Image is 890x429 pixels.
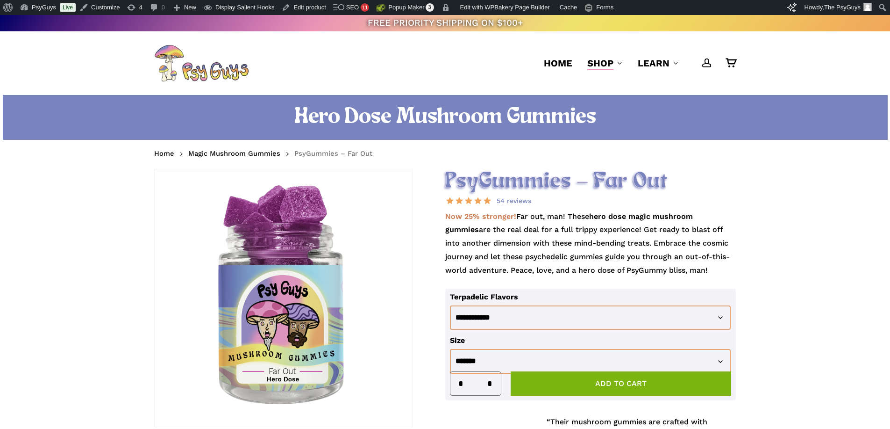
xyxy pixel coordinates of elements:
[450,292,518,301] label: Terpadelic Flavors
[544,58,572,69] span: Home
[638,57,679,70] a: Learn
[450,336,465,345] label: Size
[445,169,736,195] h2: PsyGummies – Far Out
[361,3,369,12] div: 11
[863,3,872,11] img: Avatar photo
[426,3,434,12] span: 3
[587,58,613,69] span: Shop
[188,149,280,158] a: Magic Mushroom Gummies
[511,371,732,396] button: Add to cart
[154,149,174,158] a: Home
[587,57,623,70] a: Shop
[445,212,516,221] strong: Now 25% stronger!
[445,210,736,289] p: Far out, man! These are the real deal for a full trippy experience! Get ready to blast off into a...
[544,57,572,70] a: Home
[824,4,861,11] span: The PsyGuys
[638,58,669,69] span: Learn
[60,3,76,12] a: Live
[154,44,249,82] img: PsyGuys
[154,104,736,131] h1: Hero Dose Mushroom Gummies
[294,149,372,158] span: PsyGummies – Far Out
[536,31,736,95] nav: Main Menu
[466,372,484,395] input: Product quantity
